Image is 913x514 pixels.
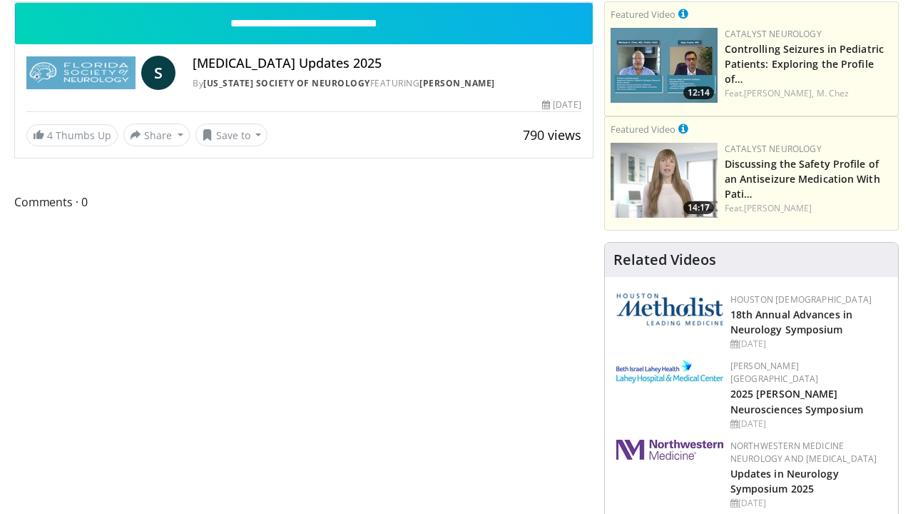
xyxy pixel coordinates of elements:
[47,128,53,142] span: 4
[730,418,887,430] div: [DATE]
[611,28,718,103] img: 5e01731b-4d4e-47f8-b775-0c1d7f1e3c52.png.150x105_q85_crop-smart_upscale.jpg
[683,86,714,99] span: 12:14
[542,99,581,111] div: [DATE]
[611,8,675,21] small: Featured Video
[123,124,190,146] button: Share
[15,2,593,3] video-js: Video Player
[611,143,718,218] a: 14:17
[419,77,495,89] a: [PERSON_NAME]
[616,360,723,383] img: e7977282-282c-4444-820d-7cc2733560fd.jpg.150x105_q85_autocrop_double_scale_upscale_version-0.2.jpg
[523,126,581,143] span: 790 views
[730,387,863,415] a: 2025 [PERSON_NAME] Neurosciences Symposium
[683,201,714,214] span: 14:17
[730,308,852,336] a: 18th Annual Advances in Neurology Symposium
[725,42,884,86] a: Controlling Seizures in Pediatric Patients: Exploring the Profile of…
[26,124,118,146] a: 4 Thumbs Up
[141,56,175,90] a: S
[616,440,723,460] img: 2a462fb6-9365-492a-ac79-3166a6f924d8.png.150x105_q85_autocrop_double_scale_upscale_version-0.2.jpg
[203,77,370,89] a: [US_STATE] Society of Neurology
[730,338,887,351] div: [DATE]
[744,202,812,214] a: [PERSON_NAME]
[730,467,839,495] a: Updates in Neurology Symposium 2025
[730,440,877,465] a: Northwestern Medicine Neurology and [MEDICAL_DATA]
[616,293,723,326] img: 5e4488cc-e109-4a4e-9fd9-73bb9237ee91.png.150x105_q85_autocrop_double_scale_upscale_version-0.2.png
[817,87,850,99] a: M. Chez
[611,143,718,218] img: c23d0a25-a0b6-49e6-ba12-869cdc8b250a.png.150x105_q85_crop-smart_upscale.jpg
[725,202,892,215] div: Feat.
[725,157,880,201] a: Discussing the Safety Profile of an Antiseizure Medication With Pati…
[725,143,822,155] a: Catalyst Neurology
[26,56,136,90] img: Florida Society of Neurology
[14,193,593,211] span: Comments 0
[193,77,581,90] div: By FEATURING
[725,87,892,100] div: Feat.
[730,360,819,385] a: [PERSON_NAME][GEOGRAPHIC_DATA]
[611,123,675,136] small: Featured Video
[725,28,822,40] a: Catalyst Neurology
[744,87,814,99] a: [PERSON_NAME],
[611,28,718,103] a: 12:14
[613,251,716,268] h4: Related Videos
[730,293,872,306] a: Houston [DEMOGRAPHIC_DATA]
[730,497,887,510] div: [DATE]
[193,56,581,71] h4: [MEDICAL_DATA] Updates 2025
[195,124,268,146] button: Save to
